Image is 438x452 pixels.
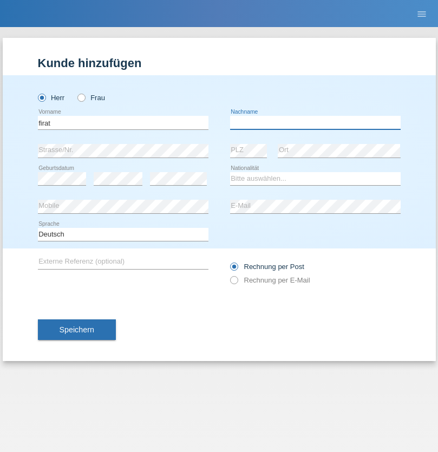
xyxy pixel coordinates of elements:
input: Rechnung per Post [230,263,237,276]
h1: Kunde hinzufügen [38,56,401,70]
span: Speichern [60,325,94,334]
button: Speichern [38,319,116,340]
label: Herr [38,94,65,102]
label: Frau [77,94,105,102]
i: menu [416,9,427,19]
input: Frau [77,94,84,101]
a: menu [411,10,433,17]
input: Herr [38,94,45,101]
label: Rechnung per E-Mail [230,276,310,284]
input: Rechnung per E-Mail [230,276,237,290]
label: Rechnung per Post [230,263,304,271]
